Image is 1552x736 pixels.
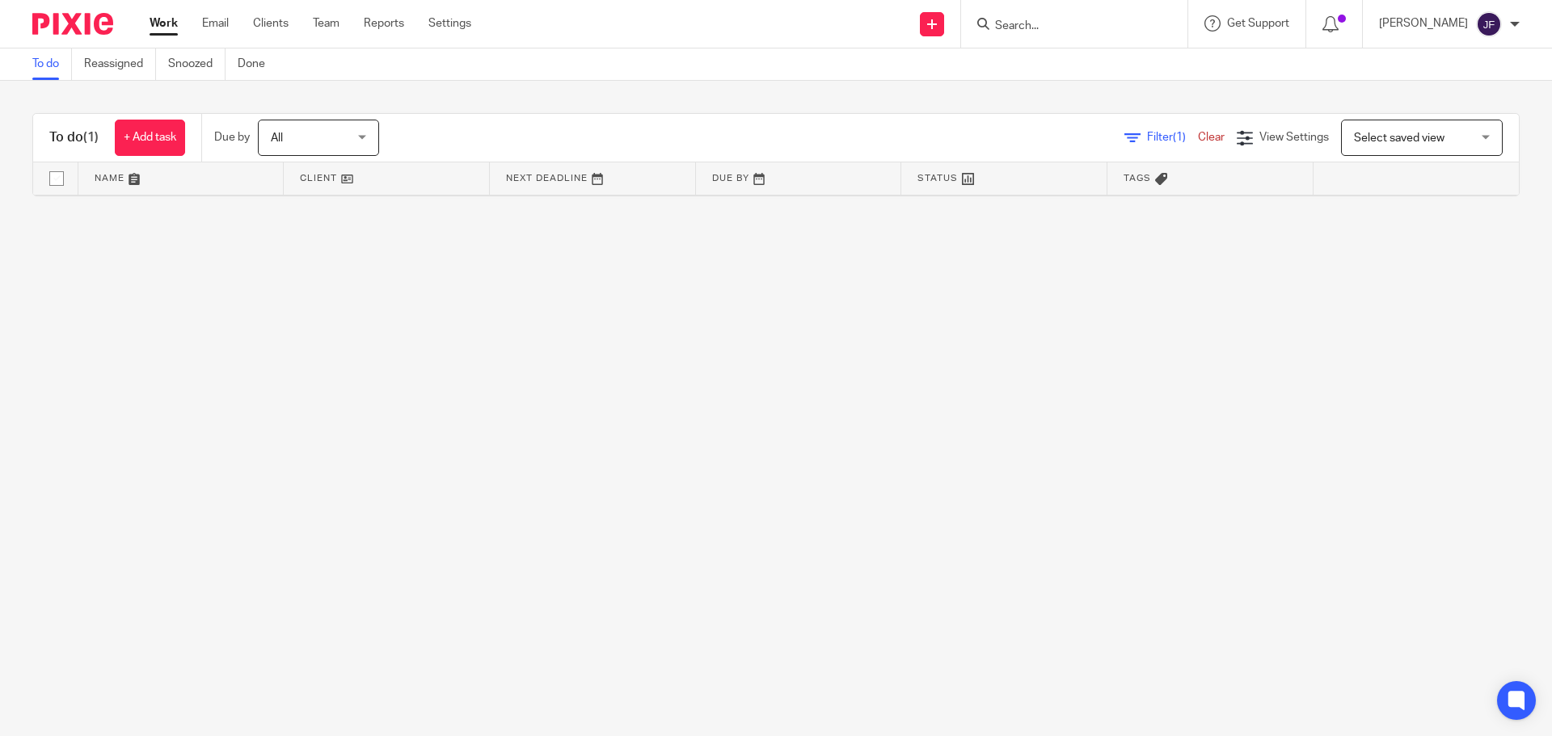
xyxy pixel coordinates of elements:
span: Tags [1124,174,1151,183]
a: + Add task [115,120,185,156]
input: Search [993,19,1139,34]
p: [PERSON_NAME] [1379,15,1468,32]
img: Pixie [32,13,113,35]
a: Clients [253,15,289,32]
a: Reports [364,15,404,32]
a: Clear [1198,132,1225,143]
span: (1) [83,131,99,144]
img: svg%3E [1476,11,1502,37]
a: Snoozed [168,48,226,80]
span: Get Support [1227,18,1289,29]
span: All [271,132,283,144]
a: Reassigned [84,48,156,80]
h1: To do [49,129,99,146]
a: To do [32,48,72,80]
a: Done [238,48,277,80]
span: Filter [1147,132,1198,143]
a: Email [202,15,229,32]
span: Select saved view [1354,132,1444,144]
a: Team [313,15,339,32]
a: Settings [428,15,471,32]
span: (1) [1173,132,1186,143]
span: View Settings [1259,132,1329,143]
p: Due by [214,129,250,145]
a: Work [150,15,178,32]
